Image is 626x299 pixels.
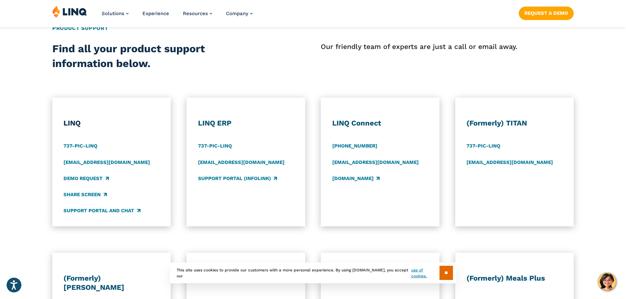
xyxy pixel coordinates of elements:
[598,272,616,291] button: Hello, have a question? Let’s chat.
[63,159,150,166] a: [EMAIL_ADDRESS][DOMAIN_NAME]
[183,11,212,16] a: Resources
[466,143,500,150] a: 737-PIC-LINQ
[52,41,261,71] h2: Find all your product support information below.
[466,159,553,166] a: [EMAIL_ADDRESS][DOMAIN_NAME]
[63,119,159,128] h3: LINQ
[226,11,248,16] span: Company
[519,5,574,20] nav: Button Navigation
[63,191,107,198] a: Share Screen
[332,143,377,150] a: [PHONE_NUMBER]
[198,159,285,166] a: [EMAIL_ADDRESS][DOMAIN_NAME]
[198,143,232,150] a: 737-PIC-LINQ
[63,143,97,150] a: 737-PIC-LINQ
[466,119,562,128] h3: (Formerly) TITAN
[63,207,140,215] a: Support Portal and Chat
[102,5,253,27] nav: Primary Navigation
[332,175,380,182] a: [DOMAIN_NAME]
[411,267,439,279] a: use of cookies.
[226,11,253,16] a: Company
[183,11,208,16] span: Resources
[102,11,129,16] a: Solutions
[170,263,456,283] div: This site uses cookies to provide our customers with a more personal experience. By using [DOMAIN...
[519,7,574,20] a: Request a Demo
[198,119,294,128] h3: LINQ ERP
[198,175,277,182] a: Support Portal (Infolink)
[142,11,169,16] a: Experience
[52,5,87,18] img: LINQ | K‑12 Software
[52,24,574,32] h2: Product Support
[321,41,574,52] p: Our friendly team of experts are just a call or email away.
[332,159,419,166] a: [EMAIL_ADDRESS][DOMAIN_NAME]
[102,11,124,16] span: Solutions
[332,119,428,128] h3: LINQ Connect
[63,175,109,182] a: Demo Request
